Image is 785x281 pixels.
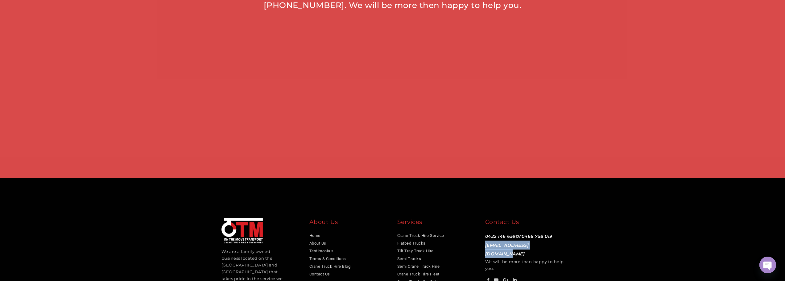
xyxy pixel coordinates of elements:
a: Semi Trucks [397,256,421,261]
a: Terms & Conditions [309,256,346,261]
a: 0422 146 659 [485,233,516,239]
a: Semi Crane Truck Hire [397,264,440,269]
a: Tilt Tray Truck Hire [397,249,434,253]
a: Testimonials [309,249,334,253]
a: Home [309,233,320,238]
span: or [485,233,552,257]
div: Services [397,218,476,229]
a: Crane Truck Hire Blog [309,264,351,269]
div: Contact Us [485,218,564,229]
img: footer Logo [221,218,263,243]
div: About Us [309,218,388,229]
a: Crane Truck Hire Fleet [397,272,440,276]
nav: About Us [309,232,388,278]
a: Crane Truck Hire Service [397,233,444,238]
p: We will be more than happy to help you. [485,232,564,272]
a: Flatbed Trucks [397,241,426,246]
a: Contact Us [309,272,330,276]
a: [EMAIL_ADDRESS][DOMAIN_NAME] [485,242,529,257]
a: 0468 758 019 [522,233,552,239]
a: About Us [309,241,326,246]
